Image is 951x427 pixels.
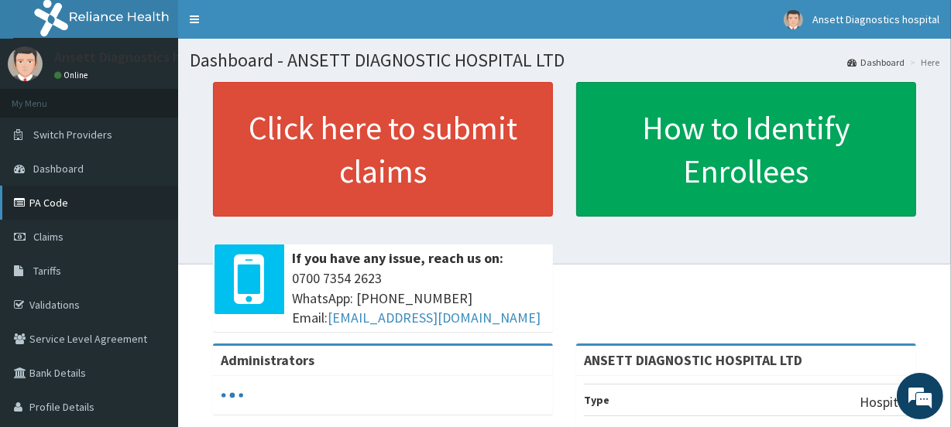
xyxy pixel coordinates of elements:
span: Claims [33,230,64,244]
b: Administrators [221,351,314,369]
li: Here [906,56,939,69]
p: Ansett Diagnostics hospital [54,50,222,64]
a: [EMAIL_ADDRESS][DOMAIN_NAME] [328,309,541,326]
a: Click here to submit claims [213,82,553,217]
span: Tariffs [33,264,61,278]
span: 0700 7354 2623 WhatsApp: [PHONE_NUMBER] Email: [292,268,545,328]
b: If you have any issue, reach us on: [292,249,503,267]
a: How to Identify Enrollees [576,82,916,217]
span: Switch Providers [33,128,112,142]
span: Ansett Diagnostics hospital [812,12,939,26]
b: Type [584,393,609,407]
a: Dashboard [847,56,905,69]
img: User Image [8,46,43,81]
strong: ANSETT DIAGNOSTIC HOSPITAL LTD [584,351,802,369]
svg: audio-loading [221,384,244,407]
p: Hospital [860,392,908,412]
h1: Dashboard - ANSETT DIAGNOSTIC HOSPITAL LTD [190,50,939,70]
span: Dashboard [33,162,84,176]
img: User Image [784,10,803,29]
a: Online [54,70,91,80]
